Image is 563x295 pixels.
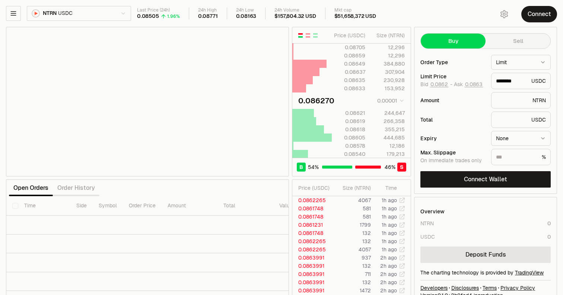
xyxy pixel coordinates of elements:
[332,60,365,68] div: 0.08649
[292,270,333,278] td: 0.0863991
[420,117,485,122] div: Total
[375,96,405,105] button: 0.00001
[380,287,397,294] time: 2h ago
[420,247,551,263] a: Deposit Funds
[332,44,365,51] div: 0.08705
[333,213,371,221] td: 581
[372,52,405,59] div: 12,296
[298,95,334,106] div: 0.086270
[377,184,397,192] div: Time
[382,230,397,236] time: 1h ago
[372,85,405,92] div: 153,952
[274,7,316,13] div: 24h Volume
[332,126,365,133] div: 0.08618
[70,196,93,216] th: Side
[372,142,405,150] div: 12,186
[382,197,397,204] time: 1h ago
[420,60,485,65] div: Order Type
[333,254,371,262] td: 937
[334,7,376,13] div: Mkt cap
[380,279,397,286] time: 2h ago
[292,196,333,204] td: 0.0862265
[162,196,217,216] th: Amount
[93,196,123,216] th: Symbol
[167,13,180,19] div: 1.96%
[372,134,405,141] div: 444,685
[372,68,405,76] div: 307,904
[334,13,376,20] div: $51,658,372 USD
[9,181,53,195] button: Open Orders
[217,196,273,216] th: Total
[382,205,397,212] time: 1h ago
[137,13,159,20] div: 0.08505
[292,278,333,286] td: 0.0863991
[491,149,551,165] div: %
[298,32,303,38] button: Show Buy and Sell Orders
[420,150,485,155] div: Max. Slippage
[292,237,333,245] td: 0.0862265
[420,269,551,276] div: The charting technology is provided by
[292,245,333,254] td: 0.0862265
[372,117,405,125] div: 266,358
[515,269,544,276] a: TradingView
[32,10,39,17] img: NTRN Logo
[420,220,434,227] div: NTRN
[380,254,397,261] time: 2h ago
[382,222,397,228] time: 1h ago
[333,262,371,270] td: 132
[273,196,299,216] th: Value
[299,163,303,171] span: B
[464,81,483,87] button: 0.0863
[372,60,405,68] div: 384,880
[292,262,333,270] td: 0.0863991
[198,13,218,20] div: 0.08771
[372,109,405,117] div: 244,647
[521,6,557,22] button: Connect
[400,163,404,171] span: S
[333,204,371,213] td: 581
[430,81,449,87] button: 0.0862
[43,10,57,17] span: NTRN
[372,44,405,51] div: 12,296
[332,68,365,76] div: 0.08637
[292,229,333,237] td: 0.0861748
[451,284,479,292] a: Disclosures
[137,7,180,13] div: Last Price (24h)
[372,150,405,158] div: 179,213
[332,109,365,117] div: 0.08621
[500,284,535,292] a: Privacy Policy
[420,208,445,215] div: Overview
[372,32,405,39] div: Size ( NTRN )
[382,238,397,245] time: 1h ago
[332,142,365,150] div: 0.08578
[486,34,550,48] button: Sell
[332,150,365,158] div: 0.08540
[332,32,365,39] div: Price ( USDC )
[491,131,551,146] button: None
[333,270,371,278] td: 711
[491,73,551,89] div: USDC
[12,203,18,209] button: Select all
[491,92,551,109] div: NTRN
[332,117,365,125] div: 0.08619
[308,163,319,171] span: 54 %
[382,213,397,220] time: 1h ago
[420,74,485,79] div: Limit Price
[382,246,397,253] time: 1h ago
[333,278,371,286] td: 132
[298,184,333,192] div: Price ( USDC )
[420,284,448,292] a: Developers
[420,98,485,103] div: Amount
[292,221,333,229] td: 0.0861231
[454,81,483,88] span: Ask
[491,112,551,128] div: USDC
[491,55,551,70] button: Limit
[380,271,397,277] time: 2h ago
[547,233,551,241] div: 0
[333,237,371,245] td: 132
[332,134,365,141] div: 0.08605
[274,13,316,20] div: $157,804.32 USD
[333,245,371,254] td: 4057
[380,263,397,269] time: 2h ago
[332,52,365,59] div: 0.08659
